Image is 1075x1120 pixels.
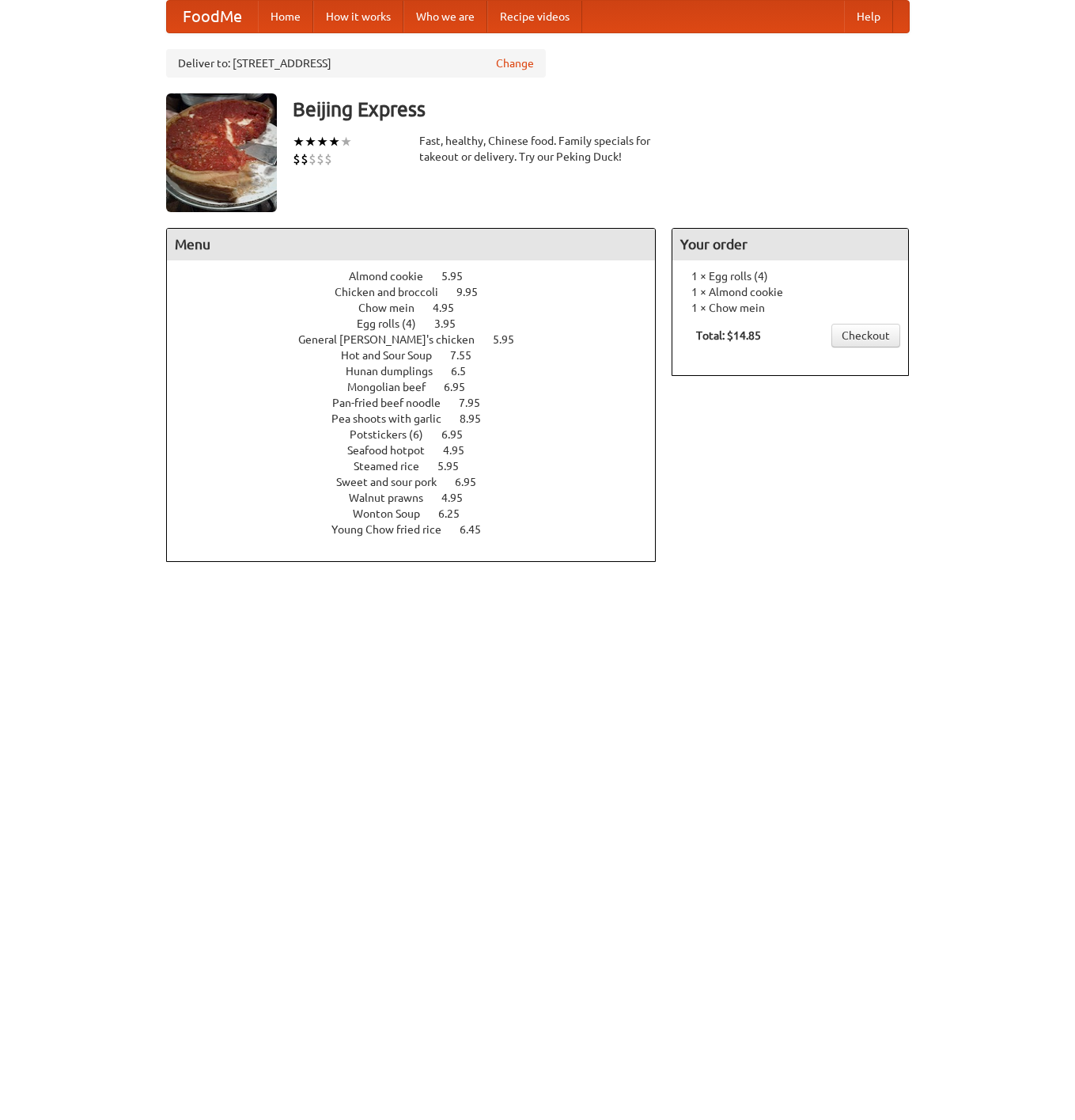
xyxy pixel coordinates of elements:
[350,428,492,441] a: Potstickers (6) 6.95
[451,365,482,378] span: 6.5
[441,270,479,283] span: 5.95
[680,268,900,284] li: 1 × Egg rolls (4)
[313,1,403,32] a: How it works
[324,150,332,168] li: $
[341,349,448,362] span: Hot and Sour Soup
[349,492,492,504] a: Walnut prawns 4.95
[358,302,483,314] a: Chow mein 4.95
[459,397,496,409] span: 7.95
[438,507,475,520] span: 6.25
[460,523,497,536] span: 6.45
[328,133,340,150] li: ★
[258,1,313,32] a: Home
[350,428,439,441] span: Potstickers (6)
[441,492,479,504] span: 4.95
[680,284,900,300] li: 1 × Almond cookie
[332,397,456,409] span: Pan-fried beef noodle
[437,460,475,473] span: 5.95
[354,460,435,473] span: Steamed rice
[346,365,495,378] a: Hunan dumplings 6.5
[167,1,258,32] a: FoodMe
[166,49,546,78] div: Deliver to: [STREET_ADDRESS]
[831,324,900,347] a: Checkout
[349,270,439,283] span: Almond cookie
[349,492,439,504] span: Walnut prawns
[331,523,457,536] span: Young Chow fried rice
[347,381,441,393] span: Mongolian beef
[487,1,582,32] a: Recipe videos
[353,507,436,520] span: Wonton Soup
[335,286,454,298] span: Chicken and broccoli
[347,444,494,457] a: Seafood hotpot 4.95
[496,55,534,71] a: Change
[340,133,352,150] li: ★
[346,365,449,378] span: Hunan dumplings
[696,329,761,342] b: Total: $14.85
[680,300,900,316] li: 1 × Chow mein
[316,133,328,150] li: ★
[347,381,494,393] a: Mongolian beef 6.95
[332,397,509,409] a: Pan-fried beef noodle 7.95
[305,133,316,150] li: ★
[336,476,505,488] a: Sweet and sour pork 6.95
[293,133,305,150] li: ★
[434,317,471,330] span: 3.95
[844,1,893,32] a: Help
[335,286,507,298] a: Chicken and broccoli 9.95
[301,150,308,168] li: $
[460,412,497,425] span: 8.95
[354,460,488,473] a: Steamed rice 5.95
[353,507,489,520] a: Wonton Soup 6.25
[293,150,301,168] li: $
[349,270,492,283] a: Almond cookie 5.95
[443,444,480,457] span: 4.95
[331,523,510,536] a: Young Chow fried rice 6.45
[433,302,470,314] span: 4.95
[419,133,657,165] div: Fast, healthy, Chinese food. Family specials for takeout or delivery. Try our Peking Duck!
[347,444,441,457] span: Seafood hotpot
[341,349,501,362] a: Hot and Sour Soup 7.55
[316,150,324,168] li: $
[331,412,510,425] a: Pea shoots with garlic 8.95
[331,412,457,425] span: Pea shoots with garlic
[357,317,485,330] a: Egg rolls (4) 3.95
[336,476,452,488] span: Sweet and sour pork
[167,229,656,260] h4: Menu
[444,381,481,393] span: 6.95
[358,302,430,314] span: Chow mein
[357,317,432,330] span: Egg rolls (4)
[403,1,487,32] a: Who we are
[298,333,490,346] span: General [PERSON_NAME]'s chicken
[293,93,910,125] h3: Beijing Express
[450,349,487,362] span: 7.55
[672,229,908,260] h4: Your order
[441,428,479,441] span: 6.95
[456,286,494,298] span: 9.95
[493,333,530,346] span: 5.95
[308,150,316,168] li: $
[455,476,492,488] span: 6.95
[298,333,543,346] a: General [PERSON_NAME]'s chicken 5.95
[166,93,277,212] img: angular.jpg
